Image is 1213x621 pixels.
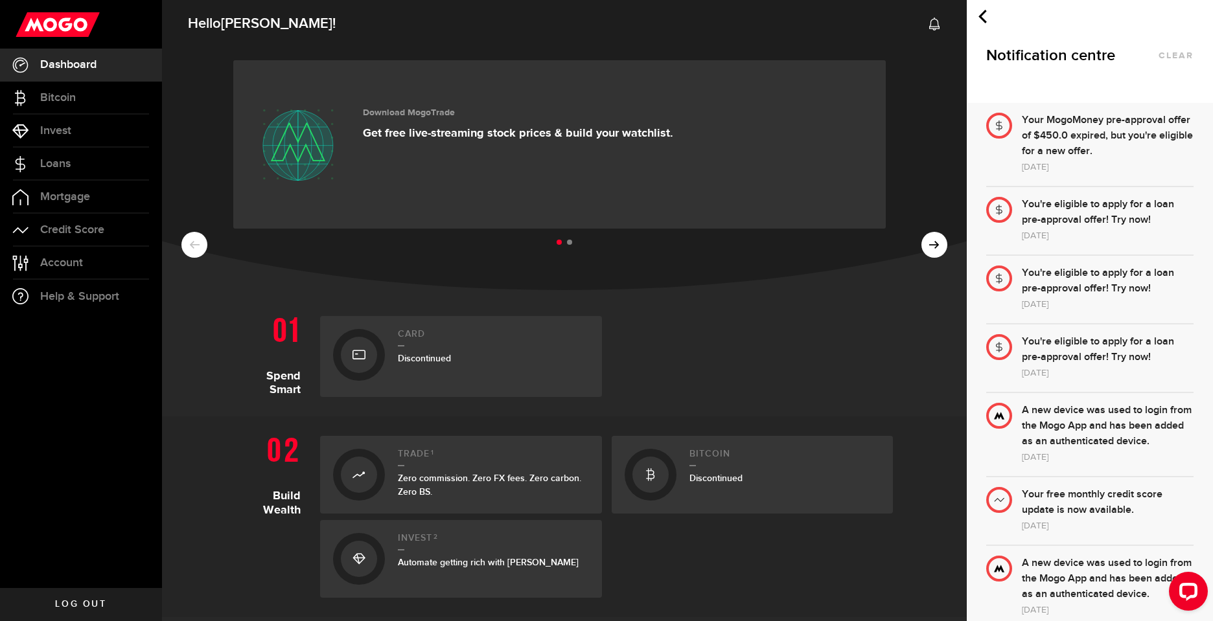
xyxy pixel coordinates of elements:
span: Invest [40,125,71,137]
span: Discontinued [689,473,743,484]
span: Hello ! [188,10,336,38]
span: Credit Score [40,224,104,236]
iframe: LiveChat chat widget [1159,567,1213,621]
button: clear [1159,51,1194,60]
a: Trade1Zero commission. Zero FX fees. Zero carbon. Zero BS. [320,436,602,514]
p: Get free live-streaming stock prices & build your watchlist. [363,126,673,141]
div: [DATE] [1022,365,1194,381]
h2: Card [398,329,589,346]
span: Zero commission. Zero FX fees. Zero carbon. Zero BS. [398,473,581,497]
span: Account [40,257,83,269]
span: Bitcoin [40,92,76,104]
div: You're eligible to apply for a loan pre-approval offer! Try now! [1022,265,1194,297]
a: Invest2Automate getting rich with [PERSON_NAME] [320,520,602,598]
a: CardDiscontinued [320,316,602,397]
a: Download MogoTrade Get free live-streaming stock prices & build your watchlist. [233,60,886,229]
div: [DATE] [1022,518,1194,534]
a: BitcoinDiscontinued [612,436,894,514]
h2: Invest [398,533,589,550]
span: [PERSON_NAME] [221,15,332,32]
h2: Bitcoin [689,449,881,466]
div: Your MogoMoney pre-approval offer of $450.0 expired, but you're eligible for a new offer. [1022,113,1194,159]
span: Automate getting rich with [PERSON_NAME] [398,557,579,568]
div: [DATE] [1022,449,1194,465]
div: [DATE] [1022,297,1194,312]
div: [DATE] [1022,159,1194,175]
div: A new device was used to login from the Mogo App and has been added as an authenticated device. [1022,403,1194,449]
span: Log out [55,600,106,609]
sup: 2 [433,533,438,541]
div: You're eligible to apply for a loan pre-approval offer! Try now! [1022,197,1194,228]
h2: Trade [398,449,589,466]
div: Your free monthly credit score update is now available. [1022,487,1194,518]
h3: Download MogoTrade [363,107,673,119]
span: Loans [40,158,71,170]
h1: Build Wealth [236,429,310,598]
span: Notification centre [986,45,1115,65]
span: Dashboard [40,59,97,71]
div: A new device was used to login from the Mogo App and has been added as an authenticated device. [1022,556,1194,602]
h1: Spend Smart [236,310,310,397]
span: Help & Support [40,291,119,302]
div: [DATE] [1022,228,1194,243]
div: [DATE] [1022,602,1194,618]
span: Discontinued [398,353,451,364]
div: You're eligible to apply for a loan pre-approval offer! Try now! [1022,334,1194,365]
sup: 1 [431,449,434,457]
span: Mortgage [40,191,90,203]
